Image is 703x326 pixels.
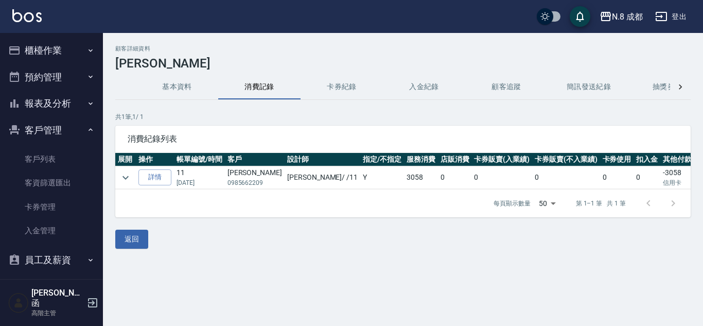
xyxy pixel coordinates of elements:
[532,153,600,166] th: 卡券販賣(不入業績)
[4,147,99,171] a: 客戶列表
[600,166,634,189] td: 0
[634,153,660,166] th: 扣入金
[8,293,29,313] img: Person
[600,153,634,166] th: 卡券使用
[651,7,691,26] button: 登出
[136,153,174,166] th: 操作
[360,153,404,166] th: 指定/不指定
[136,75,218,99] button: 基本資料
[438,153,472,166] th: 店販消費
[532,166,600,189] td: 0
[494,199,531,208] p: 每頁顯示數量
[12,9,42,22] img: Logo
[634,166,660,189] td: 0
[4,219,99,243] a: 入金管理
[174,166,225,189] td: 11
[576,199,626,208] p: 第 1–1 筆 共 1 筆
[174,153,225,166] th: 帳單編號/時間
[115,230,148,249] button: 返回
[383,75,465,99] button: 入金紀錄
[31,288,84,308] h5: [PERSON_NAME]函
[31,308,84,318] p: 高階主管
[118,170,133,185] button: expand row
[4,171,99,195] a: 客資篩選匯出
[225,153,285,166] th: 客戶
[471,166,532,189] td: 0
[227,178,282,187] p: 0985662209
[438,166,472,189] td: 0
[115,112,691,122] p: 共 1 筆, 1 / 1
[115,45,691,52] h2: 顧客詳細資料
[4,117,99,144] button: 客戶管理
[4,37,99,64] button: 櫃檯作業
[4,273,99,300] button: 商品管理
[570,6,590,27] button: save
[595,6,647,27] button: N.8 成都
[4,195,99,219] a: 卡券管理
[548,75,630,99] button: 簡訊發送紀錄
[4,247,99,273] button: 員工及薪資
[225,166,285,189] td: [PERSON_NAME]
[4,64,99,91] button: 預約管理
[404,153,438,166] th: 服務消費
[471,153,532,166] th: 卡券販賣(入業績)
[218,75,301,99] button: 消費記錄
[285,153,360,166] th: 設計師
[301,75,383,99] button: 卡券紀錄
[285,166,360,189] td: [PERSON_NAME] / /11
[128,134,678,144] span: 消費紀錄列表
[465,75,548,99] button: 顧客追蹤
[177,178,222,187] p: [DATE]
[115,56,691,71] h3: [PERSON_NAME]
[360,166,404,189] td: Y
[4,90,99,117] button: 報表及分析
[535,190,559,217] div: 50
[612,10,643,23] div: N.8 成都
[138,169,171,185] a: 詳情
[115,153,136,166] th: 展開
[404,166,438,189] td: 3058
